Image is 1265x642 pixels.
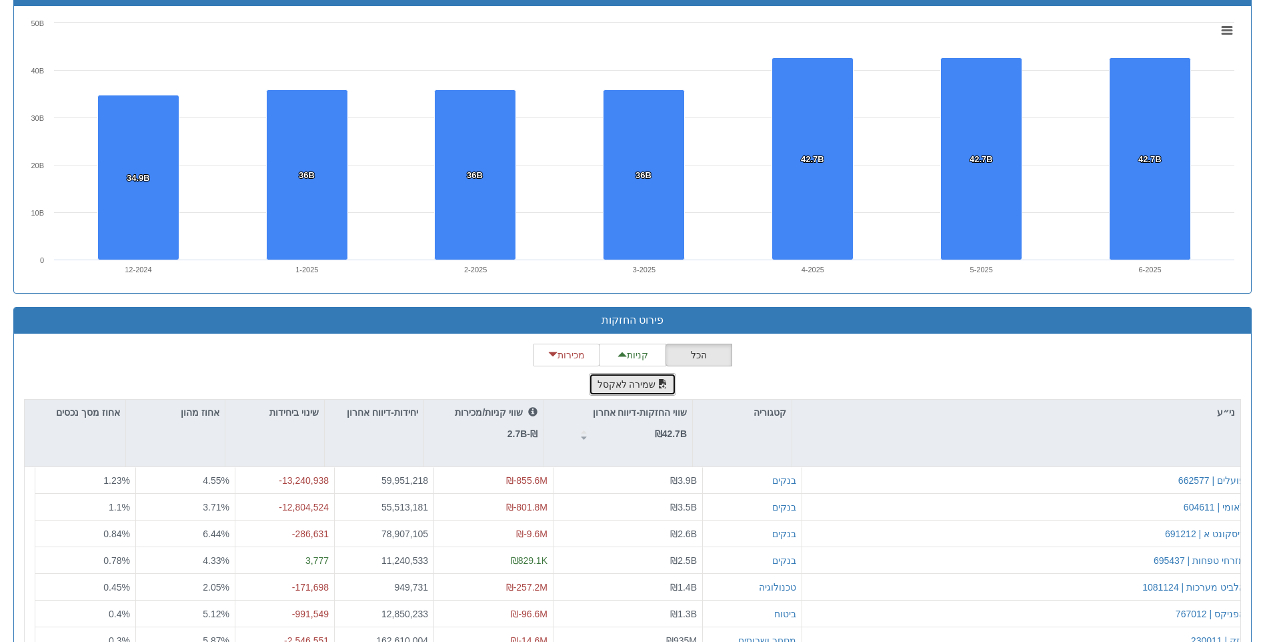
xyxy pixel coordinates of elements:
div: 1.23% [41,474,130,487]
tspan: 42.7B [801,154,824,164]
div: 3.71 % [141,500,229,513]
tspan: 42.7B [1138,154,1162,164]
div: אחוז מסך נכסים [25,400,125,425]
span: ₪-96.6M [511,608,547,619]
div: 12,850,233 [340,607,428,620]
button: דיסקונט א | 691212 [1165,527,1245,540]
p: יחידות-דיווח אחרון [347,405,418,420]
button: הפניקס | 767012 [1176,607,1245,620]
text: 10B [31,209,44,217]
div: 59,951,218 [340,474,428,487]
div: 3,777 [241,553,329,567]
button: לאומי | 604611 [1184,500,1245,513]
div: 949,731 [340,580,428,593]
text: 2-2025 [464,266,487,274]
text: 20B [31,162,44,170]
h3: פירוט החזקות [24,314,1241,326]
button: מזרחי טפחות | 695437 [1154,553,1245,567]
p: שווי קניות/מכירות [455,405,537,420]
span: ₪2.5B [670,555,697,565]
div: 0.4% [41,607,130,620]
div: 78,907,105 [340,527,428,540]
div: ני״ע [792,400,1240,425]
tspan: 36B [299,170,315,180]
div: 55,513,181 [340,500,428,513]
span: ₪-855.6M [506,475,547,486]
div: 0.84% [41,527,130,540]
text: 5-2025 [970,266,993,274]
span: ₪3.9B [670,475,697,486]
div: 4.33 % [141,553,229,567]
span: ₪-9.6M [516,528,547,539]
strong: ₪-2.7B [507,428,537,439]
span: ₪-257.2M [506,581,547,592]
p: שינוי ביחידות [269,405,319,420]
text: 3-2025 [633,266,656,274]
div: 2.05 % [141,580,229,593]
button: בנקים [772,527,796,540]
div: 4.55 % [141,474,229,487]
button: בנקים [772,553,796,567]
div: -991,549 [241,607,329,620]
div: 11,240,533 [340,553,428,567]
span: ₪1.4B [670,581,697,592]
p: אחוז מהון [181,405,219,420]
strong: ₪42.7B [655,428,687,439]
tspan: 42.7B [970,154,993,164]
tspan: 36B [467,170,483,180]
div: קטגוריה [693,400,792,425]
button: פועלים | 662577 [1178,474,1245,487]
div: 0.45% [41,580,130,593]
div: 1.1% [41,500,130,513]
div: 0.78% [41,553,130,567]
p: שווי החזקות-דיווח אחרון [593,405,687,420]
text: 4-2025 [802,266,824,274]
text: 1-2025 [295,266,318,274]
div: -171,698 [241,580,329,593]
button: בנקים [772,500,796,513]
button: שמירה לאקסל [589,373,677,396]
div: 5.12 % [141,607,229,620]
tspan: 34.9B [127,173,150,183]
div: 6.44 % [141,527,229,540]
text: 50B [31,19,44,27]
span: ₪2.6B [670,528,697,539]
button: הכל [666,344,732,366]
button: מכירות [533,344,600,366]
tspan: 36B [636,170,652,180]
div: -13,240,938 [241,474,329,487]
span: ₪829.1K [511,555,547,565]
span: ₪1.3B [670,608,697,619]
button: בנקים [772,474,796,487]
button: קניות [599,344,666,366]
div: -12,804,524 [241,500,329,513]
button: אלביט מערכות | 1081124 [1142,580,1245,593]
text: 12-2024 [125,266,151,274]
div: -286,631 [241,527,329,540]
button: ביטוח [774,607,796,620]
text: 0 [40,256,44,264]
span: ₪3.5B [670,501,697,512]
text: 40B [31,67,44,75]
button: טכנולוגיה [759,580,796,593]
text: 6-2025 [1138,266,1161,274]
text: 30B [31,114,44,122]
span: ₪-801.8M [506,501,547,512]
